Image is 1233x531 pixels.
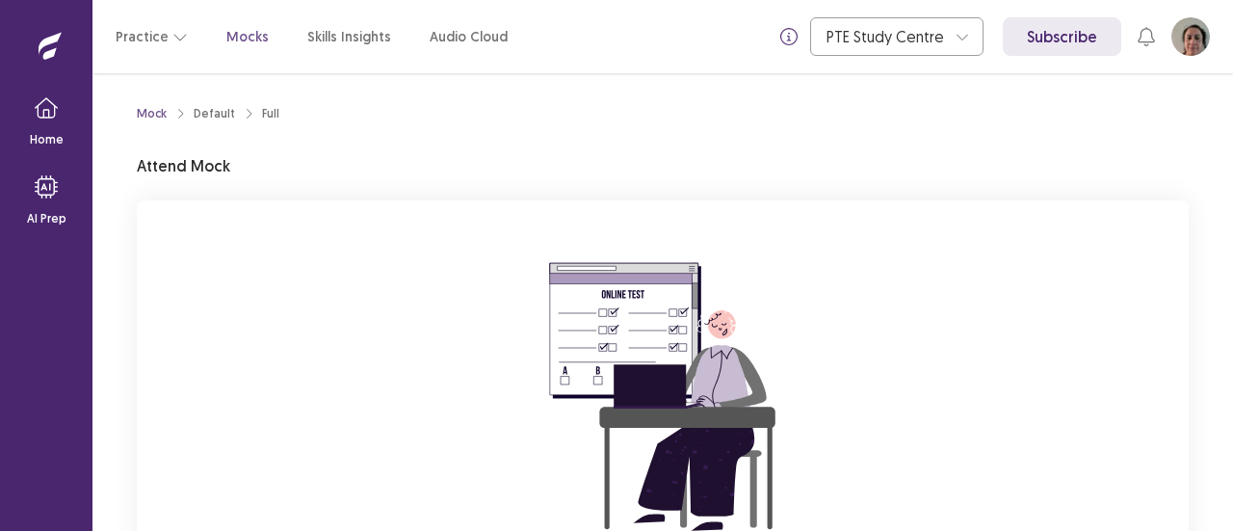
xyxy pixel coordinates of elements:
[194,105,235,122] div: Default
[1171,17,1210,56] button: User Profile Image
[307,27,391,47] a: Skills Insights
[116,19,188,54] button: Practice
[30,131,64,148] p: Home
[27,210,66,227] p: AI Prep
[262,105,279,122] div: Full
[226,27,269,47] a: Mocks
[772,19,806,54] button: info
[137,105,167,122] a: Mock
[430,27,508,47] a: Audio Cloud
[137,105,279,122] nav: breadcrumb
[826,18,946,55] div: PTE Study Centre
[1003,17,1121,56] a: Subscribe
[137,154,230,177] p: Attend Mock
